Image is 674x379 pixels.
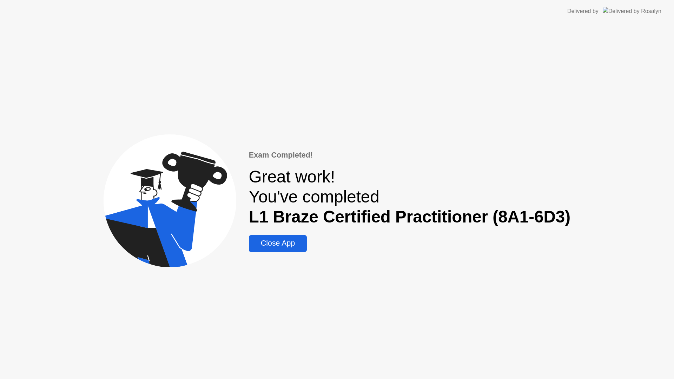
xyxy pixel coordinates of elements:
b: L1 Braze Certified Practitioner (8A1-6D3) [249,207,570,226]
img: Delivered by Rosalyn [603,7,661,15]
div: Delivered by [567,7,599,15]
button: Close App [249,235,307,252]
div: Great work! You've completed [249,167,570,227]
div: Exam Completed! [249,149,570,161]
div: Close App [251,239,305,248]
